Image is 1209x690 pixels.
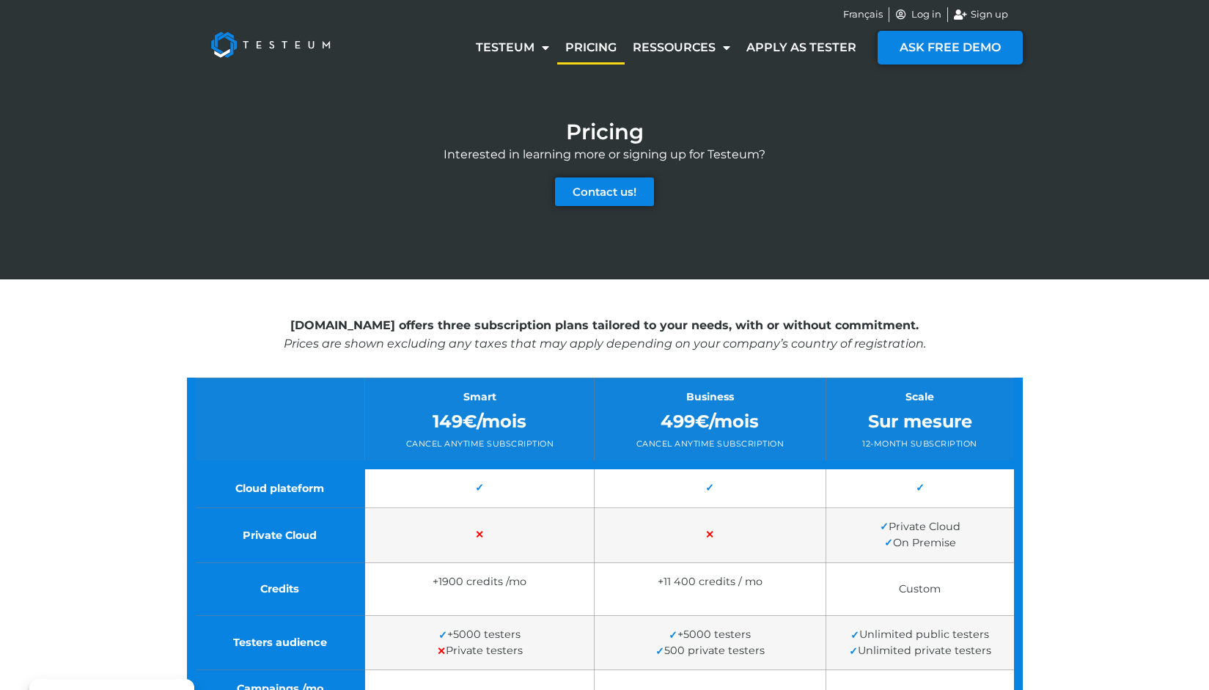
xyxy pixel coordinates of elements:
[573,186,636,197] span: Contact us!
[437,644,523,657] span: Private testers
[900,42,1001,54] span: ASK FREE DEMO
[738,31,864,65] a: Apply as tester
[837,389,1003,405] div: Scale
[669,628,677,642] span: ✓
[191,508,365,563] td: Private Cloud
[655,645,664,658] span: ✓
[376,438,583,450] div: Cancel anytime subscription
[194,15,347,74] img: Testeum Logo - Application crowdtesting platform
[849,644,991,657] span: Unlimited private testers
[878,31,1023,65] a: ASK FREE DEMO
[438,628,521,641] span: +5000 testers
[658,576,762,589] span: +11 400 credits / mo
[705,529,714,542] span: ✕
[625,31,738,65] a: Ressources
[837,408,1003,435] div: Sur mesure
[290,318,919,332] strong: [DOMAIN_NAME] offers three subscription plans tailored to your needs, with or without commitment.
[837,438,1003,450] div: 12-month subscription
[475,529,484,542] span: ✕
[880,521,889,534] span: ✓
[438,628,447,642] span: ✓
[606,408,814,435] div: 499€/mois
[468,31,557,65] a: Testeum
[908,7,941,22] span: Log in
[376,593,583,603] span: No expiration*
[284,336,926,350] em: Prices are shown excluding any taxes that may apply depending on your company’s country of regist...
[437,645,446,658] span: ✕
[468,31,864,65] nav: Menu
[606,438,814,450] div: Cancel anytime subscription
[566,121,644,142] h1: Pricing
[475,482,484,495] span: ✓
[187,146,1023,164] p: Interested in learning more or signing up for Testeum?
[433,576,526,589] span: +1900 credits /mo
[826,508,1018,563] td: Private Cloud On Premise
[884,537,893,550] span: ✓
[916,482,925,495] span: ✓
[191,563,365,615] td: Credits
[669,628,751,641] span: +5000 testers
[849,645,858,658] span: ✓
[705,482,714,495] span: ✓
[555,177,654,206] a: Contact us!
[606,593,814,603] span: No expiration*
[850,628,989,641] span: Unlimited public testers
[557,31,625,65] a: Pricing
[967,7,1008,22] span: Sign up
[899,582,941,595] span: Custom
[191,615,365,670] td: Testers audience
[954,7,1008,22] a: Sign up
[376,389,583,405] div: Smart
[843,7,883,22] a: Français
[376,408,583,435] div: 149€/mois
[606,389,814,405] div: Business
[895,7,942,22] a: Log in
[191,465,365,508] td: Cloud plateform
[655,644,765,657] span: 500 private testers
[850,628,859,642] span: ✓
